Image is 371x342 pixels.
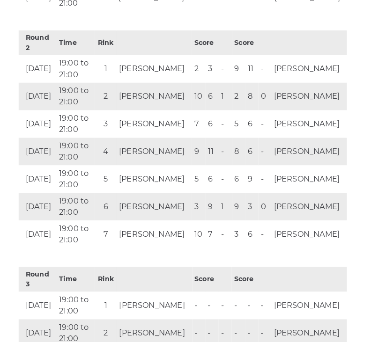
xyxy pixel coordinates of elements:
[221,163,234,190] td: -
[221,81,234,109] td: 1
[234,81,247,109] td: 2
[247,109,260,136] td: 6
[273,314,347,342] td: [PERSON_NAME]
[99,136,120,163] td: 4
[24,217,61,244] td: [DATE]
[99,163,120,190] td: 5
[99,30,120,54] th: Rink
[195,314,208,342] td: -
[247,136,260,163] td: 6
[260,217,273,244] td: -
[273,163,347,190] td: [PERSON_NAME]
[120,163,194,190] td: [PERSON_NAME]
[61,263,99,287] th: Time
[221,314,234,342] td: -
[24,81,61,109] td: [DATE]
[273,287,347,314] td: [PERSON_NAME]
[194,217,208,244] td: 10
[247,163,260,190] td: 9
[61,136,99,163] td: 19:00 to 21:00
[234,136,247,163] td: 8
[208,190,221,217] td: 9
[260,190,273,217] td: 0
[24,263,61,287] th: Round 3
[24,30,61,54] th: Round 2
[24,109,61,136] td: [DATE]
[208,163,221,190] td: 6
[120,136,194,163] td: [PERSON_NAME]
[221,190,234,217] td: 1
[194,81,208,109] td: 10
[99,54,120,81] td: 1
[61,109,99,136] td: 19:00 to 21:00
[234,163,247,190] td: 6
[234,217,247,244] td: 3
[247,217,260,244] td: 6
[273,217,347,244] td: [PERSON_NAME]
[24,136,61,163] td: [DATE]
[61,217,99,244] td: 19:00 to 21:00
[61,314,99,342] td: 19:00 to 21:00
[234,314,247,342] td: -
[99,109,120,136] td: 3
[120,54,194,81] td: [PERSON_NAME]
[273,136,347,163] td: [PERSON_NAME]
[273,190,347,217] td: [PERSON_NAME]
[194,136,208,163] td: 9
[208,54,221,81] td: 3
[234,54,247,81] td: 9
[61,30,99,54] th: Time
[194,190,208,217] td: 3
[221,287,234,314] td: -
[120,314,194,342] td: [PERSON_NAME]
[208,287,221,314] td: -
[24,314,61,342] td: [DATE]
[247,81,260,109] td: 8
[194,163,208,190] td: 5
[273,54,347,81] td: [PERSON_NAME]
[260,287,273,314] td: -
[260,54,273,81] td: -
[260,109,273,136] td: -
[273,81,347,109] td: [PERSON_NAME]
[99,81,120,109] td: 2
[208,109,221,136] td: 6
[61,163,99,190] td: 19:00 to 21:00
[99,190,120,217] td: 6
[61,287,99,314] td: 19:00 to 21:00
[61,54,99,81] td: 19:00 to 21:00
[208,81,221,109] td: 6
[24,190,61,217] td: [DATE]
[24,287,61,314] td: [DATE]
[247,190,260,217] td: 3
[260,314,273,342] td: -
[120,81,194,109] td: [PERSON_NAME]
[194,30,234,54] th: Score
[234,190,247,217] td: 9
[208,217,221,244] td: 7
[260,136,273,163] td: -
[99,217,120,244] td: 7
[120,109,194,136] td: [PERSON_NAME]
[247,54,260,81] td: 11
[221,217,234,244] td: -
[234,30,273,54] th: Score
[99,287,120,314] td: 1
[99,263,120,287] th: Rink
[221,109,234,136] td: -
[273,109,347,136] td: [PERSON_NAME]
[61,190,99,217] td: 19:00 to 21:00
[234,109,247,136] td: 5
[61,81,99,109] td: 19:00 to 21:00
[194,54,208,81] td: 2
[120,217,194,244] td: [PERSON_NAME]
[260,81,273,109] td: 0
[120,190,194,217] td: [PERSON_NAME]
[99,314,120,342] td: 2
[195,263,234,287] th: Score
[247,314,260,342] td: -
[234,263,273,287] th: Score
[234,287,247,314] td: -
[221,54,234,81] td: -
[24,54,61,81] td: [DATE]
